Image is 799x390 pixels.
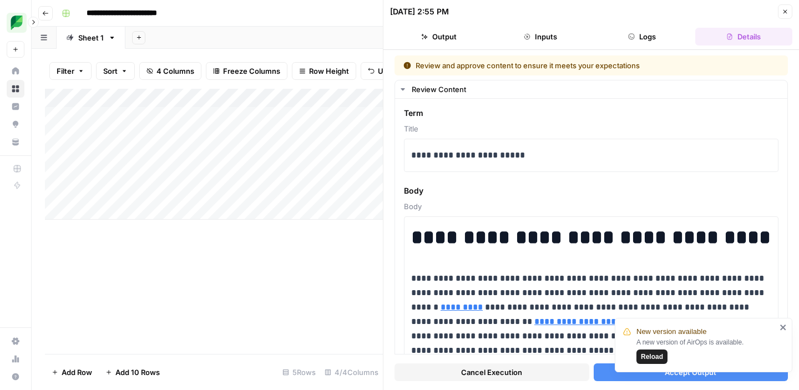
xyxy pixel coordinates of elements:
span: Freeze Columns [223,65,280,77]
div: 5 Rows [278,363,320,381]
span: Filter [57,65,74,77]
span: Row Height [309,65,349,77]
a: Home [7,62,24,80]
span: Body [404,201,778,212]
button: Filter [49,62,92,80]
div: [DATE] 2:55 PM [390,6,449,17]
a: Settings [7,332,24,350]
button: Add Row [45,363,99,381]
a: Insights [7,98,24,115]
button: Details [695,28,792,45]
button: Row Height [292,62,356,80]
button: Output [390,28,487,45]
button: Add 10 Rows [99,363,166,381]
button: Freeze Columns [206,62,287,80]
button: Undo [361,62,404,80]
span: Reload [641,352,663,362]
a: Sheet 1 [57,27,125,49]
img: SproutSocial Logo [7,13,27,33]
a: Browse [7,80,24,98]
div: Sheet 1 [78,32,104,43]
span: 4 Columns [156,65,194,77]
span: Add Row [62,367,92,378]
span: Accept Output [665,367,716,378]
span: Body [404,185,778,196]
div: A new version of AirOps is available. [636,337,776,364]
button: close [780,323,787,332]
button: Review Content [395,80,787,98]
button: Accept Output [594,363,788,381]
button: Cancel Execution [395,363,589,381]
button: 4 Columns [139,62,201,80]
div: 4/4 Columns [320,363,383,381]
span: Term [404,108,778,119]
a: Your Data [7,133,24,151]
button: Inputs [492,28,589,45]
div: Review Content [412,84,781,95]
span: Cancel Execution [461,367,522,378]
button: Reload [636,350,667,364]
span: Sort [103,65,118,77]
button: Logs [594,28,691,45]
span: New version available [636,326,706,337]
a: Opportunities [7,115,24,133]
span: Add 10 Rows [115,367,160,378]
span: Title [404,123,778,134]
button: Help + Support [7,368,24,386]
a: Usage [7,350,24,368]
div: Review and approve content to ensure it meets your expectations [403,60,710,71]
button: Sort [96,62,135,80]
button: Workspace: SproutSocial [7,9,24,37]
